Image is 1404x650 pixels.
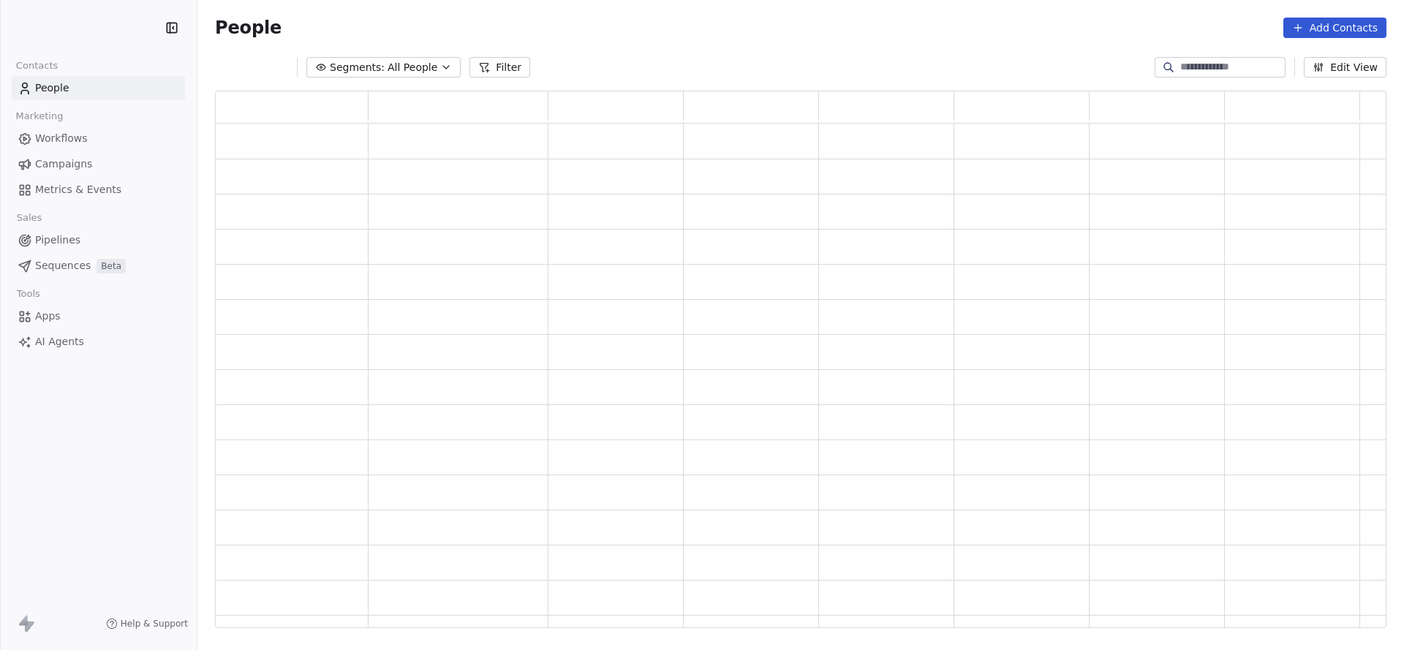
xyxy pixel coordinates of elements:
span: AI Agents [35,334,84,349]
span: Sales [10,207,48,229]
button: Add Contacts [1283,18,1386,38]
span: Metrics & Events [35,182,121,197]
span: Marketing [10,105,69,127]
span: Contacts [10,55,64,77]
span: Beta [97,259,126,273]
span: Pipelines [35,233,80,248]
span: All People [388,60,437,75]
a: AI Agents [12,330,185,354]
a: People [12,76,185,100]
a: Apps [12,304,185,328]
span: Help & Support [121,618,188,630]
a: Workflows [12,126,185,151]
a: Help & Support [106,618,188,630]
span: Workflows [35,131,88,146]
span: Tools [10,283,46,305]
span: Sequences [35,258,91,273]
span: People [35,80,69,96]
a: SequencesBeta [12,254,185,278]
button: Filter [469,57,530,78]
a: Metrics & Events [12,178,185,202]
span: Campaigns [35,156,92,172]
button: Edit View [1304,57,1386,78]
span: Segments: [330,60,385,75]
a: Pipelines [12,228,185,252]
span: Apps [35,309,61,324]
a: Campaigns [12,152,185,176]
span: People [215,17,282,39]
